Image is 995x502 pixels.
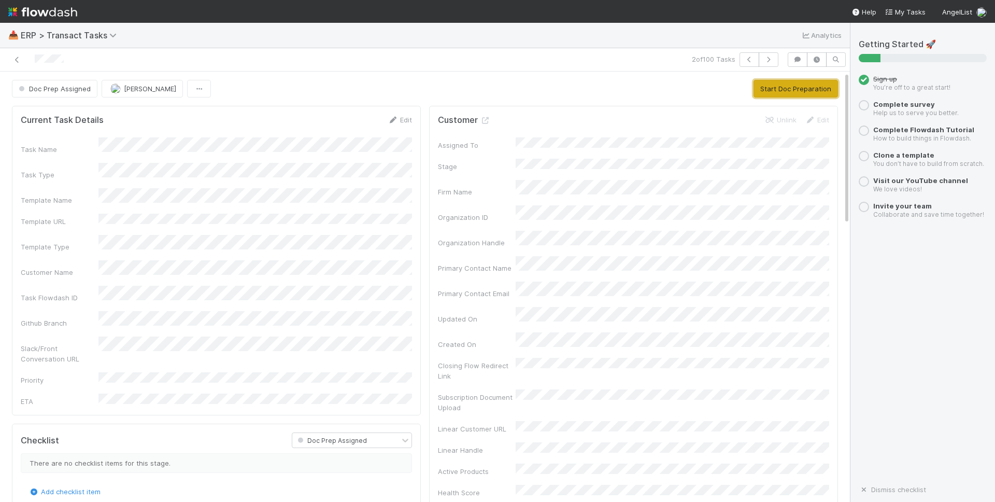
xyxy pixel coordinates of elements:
[438,187,516,197] div: Firm Name
[21,30,122,40] span: ERP > Transact Tasks
[873,211,984,218] small: Collaborate and save time together!
[21,318,98,328] div: Github Branch
[8,31,19,39] span: 📥
[21,242,98,252] div: Template Type
[873,109,959,117] small: Help us to serve you better.
[754,80,838,97] button: Start Doc Preparation
[438,238,516,248] div: Organization Handle
[438,466,516,477] div: Active Products
[859,39,987,50] h5: Getting Started 🚀
[805,116,829,124] a: Edit
[124,85,176,93] span: [PERSON_NAME]
[885,8,926,16] span: My Tasks
[438,360,516,381] div: Closing Flow Redirect Link
[438,424,516,434] div: Linear Customer URL
[438,392,516,413] div: Subscription Document Upload
[438,314,516,324] div: Updated On
[29,487,101,496] a: Add checklist item
[438,161,516,172] div: Stage
[12,80,97,97] button: Doc Prep Assigned
[438,288,516,299] div: Primary Contact Email
[110,83,121,94] img: avatar_11833ecc-818b-4748-aee0-9d6cf8466369.png
[21,375,98,385] div: Priority
[438,487,516,498] div: Health Score
[21,436,59,446] h5: Checklist
[873,185,922,193] small: We love videos!
[102,80,183,97] button: [PERSON_NAME]
[873,176,968,185] a: Visit our YouTube channel
[851,7,876,17] div: Help
[21,292,98,303] div: Task Flowdash ID
[976,7,987,18] img: avatar_11833ecc-818b-4748-aee0-9d6cf8466369.png
[873,151,934,159] a: Clone a template
[388,116,412,124] a: Edit
[873,202,932,210] a: Invite your team
[438,263,516,273] div: Primary Contact Name
[873,75,897,83] span: Sign up
[859,485,926,494] a: Dismiss checklist
[885,7,926,17] a: My Tasks
[17,85,91,93] span: Doc Prep Assigned
[801,29,842,41] a: Analytics
[873,160,984,168] small: You don’t have to build from scratch.
[873,83,950,91] small: You’re off to a great start!
[21,453,412,473] div: There are no checklist items for this stage.
[21,195,98,205] div: Template Name
[21,144,98,155] div: Task Name
[21,115,104,125] h5: Current Task Details
[21,216,98,227] div: Template URL
[8,3,77,21] img: logo-inverted-e16ddd16eac7371096b0.svg
[438,445,516,455] div: Linear Handle
[21,396,98,407] div: ETA
[295,437,367,444] span: Doc Prep Assigned
[692,54,735,64] span: 2 of 100 Tasks
[438,339,516,350] div: Created On
[21,343,98,364] div: Slack/Front Conversation URL
[873,100,935,108] a: Complete survey
[21,170,98,180] div: Task Type
[21,267,98,277] div: Customer Name
[942,8,972,16] span: AngelList
[438,140,516,150] div: Assigned To
[873,134,971,142] small: How to build things in Flowdash.
[438,212,516,222] div: Organization ID
[764,116,797,124] a: Unlink
[438,115,490,125] h5: Customer
[873,125,974,134] a: Complete Flowdash Tutorial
